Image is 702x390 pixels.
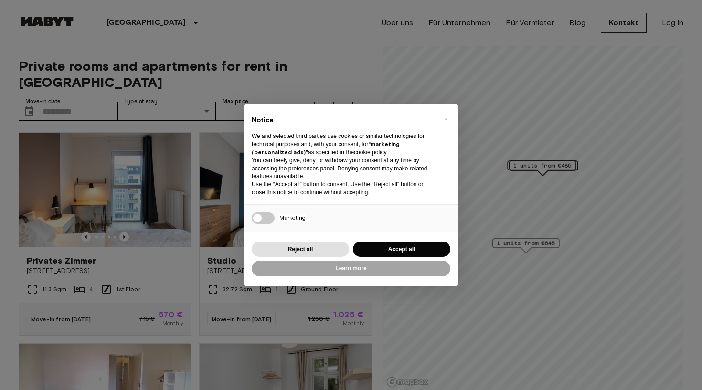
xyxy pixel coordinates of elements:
span: × [444,114,447,125]
strong: “marketing (personalized ads)” [252,140,400,156]
button: Accept all [353,242,450,257]
button: Reject all [252,242,349,257]
span: Marketing [279,214,306,221]
button: Close this notice [438,112,453,127]
a: cookie policy [354,149,386,156]
p: We and selected third parties use cookies or similar technologies for technical purposes and, wit... [252,132,435,156]
p: You can freely give, deny, or withdraw your consent at any time by accessing the preferences pane... [252,157,435,180]
p: Use the “Accept all” button to consent. Use the “Reject all” button or close this notice to conti... [252,180,435,197]
button: Learn more [252,261,450,276]
h2: Notice [252,116,435,125]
